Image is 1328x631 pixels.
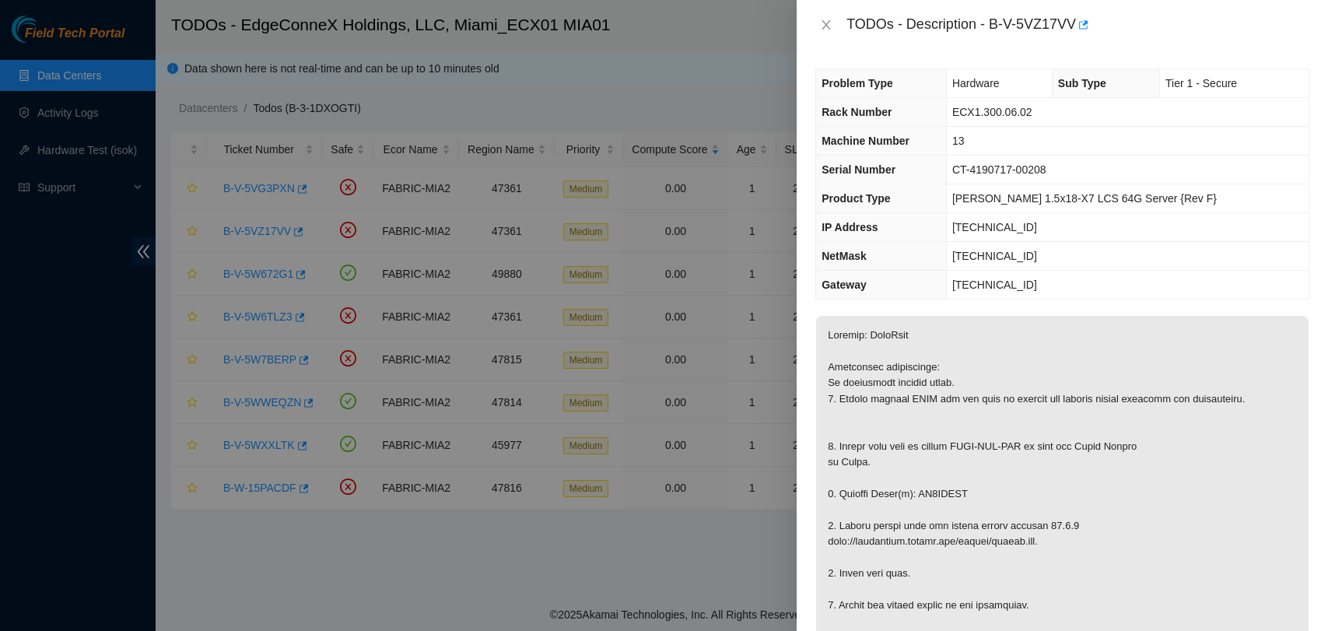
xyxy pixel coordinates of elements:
[952,135,965,147] span: 13
[952,221,1037,233] span: [TECHNICAL_ID]
[846,12,1309,37] div: TODOs - Description - B-V-5VZ17VV
[952,163,1046,176] span: CT-4190717-00208
[1165,77,1237,89] span: Tier 1 - Secure
[952,279,1037,291] span: [TECHNICAL_ID]
[822,106,892,118] span: Rack Number
[952,250,1037,262] span: [TECHNICAL_ID]
[815,18,837,33] button: Close
[822,221,878,233] span: IP Address
[952,77,1000,89] span: Hardware
[952,192,1217,205] span: [PERSON_NAME] 1.5x18-X7 LCS 64G Server {Rev F}
[822,250,867,262] span: NetMask
[1058,77,1106,89] span: Sub Type
[822,192,890,205] span: Product Type
[822,163,895,176] span: Serial Number
[822,77,893,89] span: Problem Type
[822,135,909,147] span: Machine Number
[822,279,867,291] span: Gateway
[820,19,832,31] span: close
[952,106,1032,118] span: ECX1.300.06.02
